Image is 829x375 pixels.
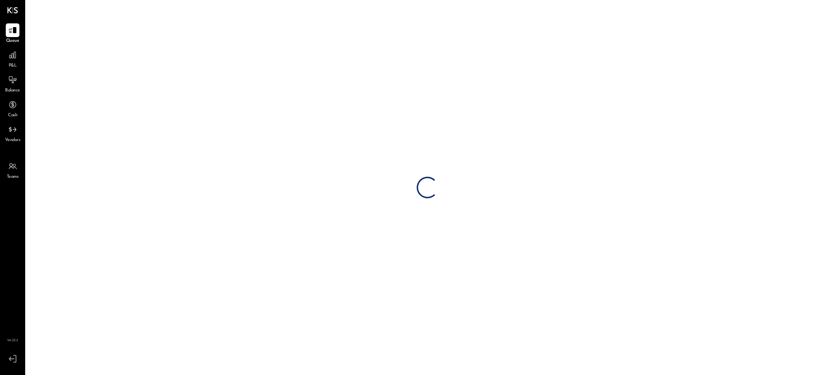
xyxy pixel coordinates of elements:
[5,87,20,94] span: Balance
[0,73,25,94] a: Balance
[0,48,25,69] a: P&L
[9,63,17,69] span: P&L
[0,159,25,180] a: Teams
[0,123,25,144] a: Vendors
[7,174,19,180] span: Teams
[5,137,21,144] span: Vendors
[8,112,17,119] span: Cash
[0,23,25,44] a: Queue
[6,38,19,44] span: Queue
[0,98,25,119] a: Cash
